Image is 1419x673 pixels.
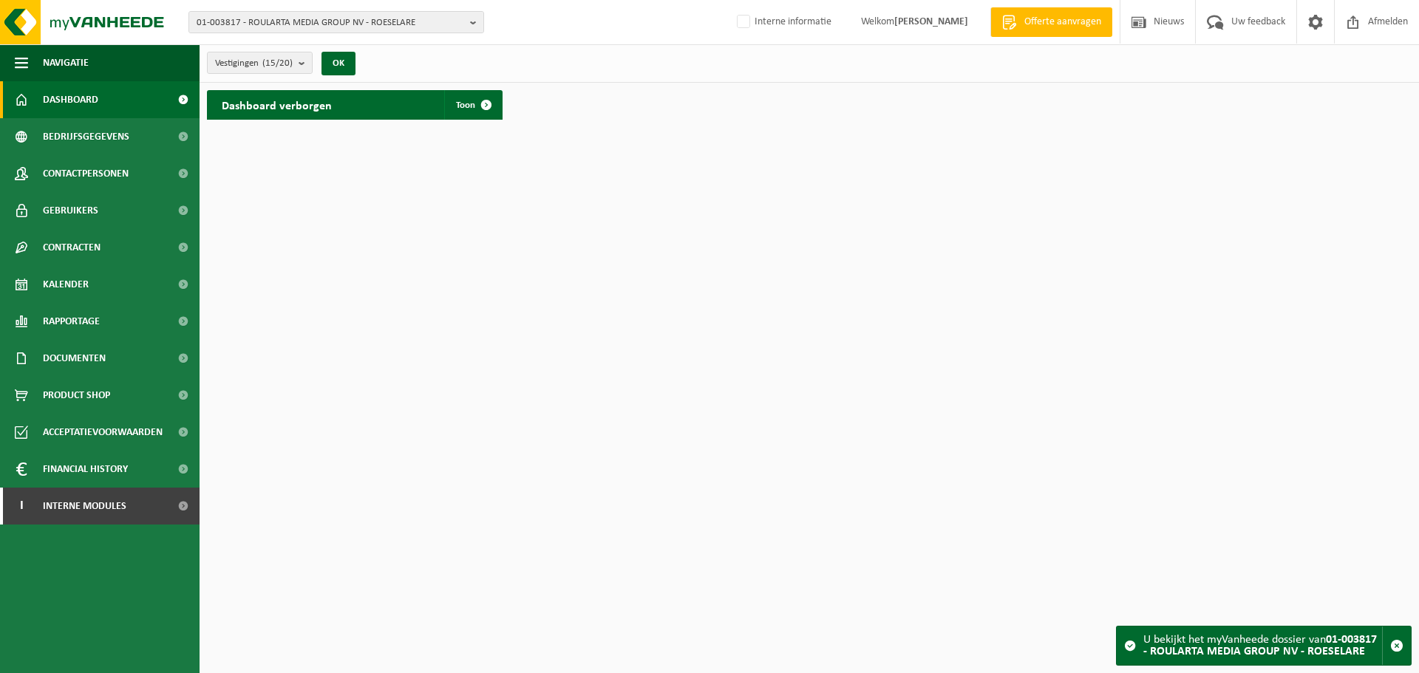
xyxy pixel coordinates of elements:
[207,90,347,119] h2: Dashboard verborgen
[43,118,129,155] span: Bedrijfsgegevens
[43,192,98,229] span: Gebruikers
[321,52,355,75] button: OK
[444,90,501,120] a: Toon
[207,52,313,74] button: Vestigingen(15/20)
[43,340,106,377] span: Documenten
[215,52,293,75] span: Vestigingen
[43,155,129,192] span: Contactpersonen
[262,58,293,68] count: (15/20)
[197,12,464,34] span: 01-003817 - ROULARTA MEDIA GROUP NV - ROESELARE
[1143,634,1377,657] strong: 01-003817 - ROULARTA MEDIA GROUP NV - ROESELARE
[894,16,968,27] strong: [PERSON_NAME]
[990,7,1112,37] a: Offerte aanvragen
[734,11,831,33] label: Interne informatie
[456,100,475,110] span: Toon
[43,266,89,303] span: Kalender
[43,81,98,118] span: Dashboard
[1021,15,1105,30] span: Offerte aanvragen
[15,488,28,525] span: I
[43,414,163,451] span: Acceptatievoorwaarden
[43,229,101,266] span: Contracten
[43,488,126,525] span: Interne modules
[188,11,484,33] button: 01-003817 - ROULARTA MEDIA GROUP NV - ROESELARE
[43,303,100,340] span: Rapportage
[43,451,128,488] span: Financial History
[43,377,110,414] span: Product Shop
[1143,626,1382,665] div: U bekijkt het myVanheede dossier van
[43,44,89,81] span: Navigatie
